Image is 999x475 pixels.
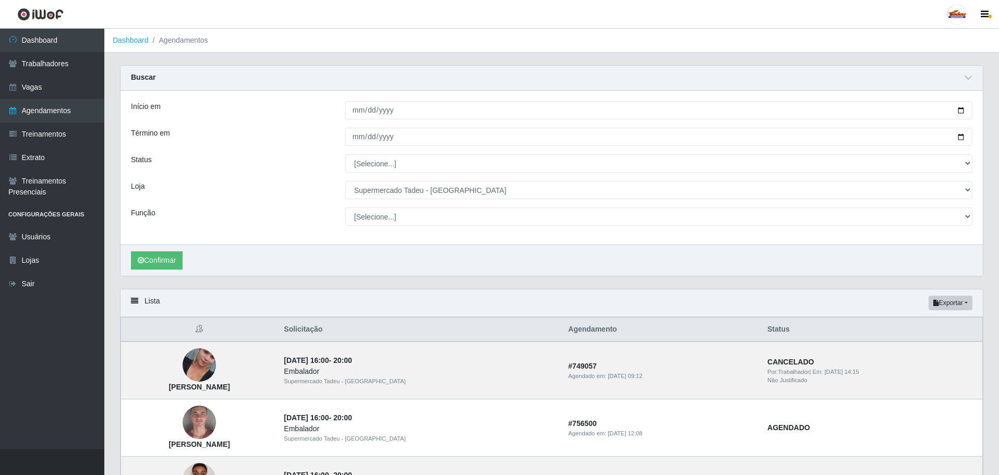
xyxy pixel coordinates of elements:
button: Exportar [929,296,972,310]
label: Status [131,154,152,165]
div: Embalador [284,366,556,377]
div: Lista [121,289,983,317]
div: Agendado em: [568,372,755,381]
strong: AGENDADO [767,423,810,432]
th: Status [761,318,982,342]
li: Agendamentos [149,35,208,46]
time: [DATE] 16:00 [284,356,329,364]
time: [DATE] 16:00 [284,413,329,422]
nav: breadcrumb [104,29,999,53]
time: 20:00 [333,413,352,422]
label: Início em [131,101,161,112]
strong: Buscar [131,73,155,81]
button: Confirmar [131,251,183,270]
strong: [PERSON_NAME] [168,383,230,391]
img: Michel Ferreira Gangorra de Sales [183,388,216,457]
div: | Em: [767,368,976,376]
strong: - [284,356,352,364]
th: Solicitação [278,318,562,342]
div: Embalador [284,423,556,434]
img: CoreUI Logo [17,8,64,21]
strong: [PERSON_NAME] [168,440,230,448]
strong: - [284,413,352,422]
span: Por: Trabalhador [767,369,809,375]
label: Função [131,208,155,218]
time: 20:00 [333,356,352,364]
a: Dashboard [113,36,149,44]
input: 00/00/0000 [345,101,972,119]
strong: # 756500 [568,419,597,428]
img: Jocilene Samara Silva Lima [183,335,216,395]
div: Agendado em: [568,429,755,438]
input: 00/00/0000 [345,128,972,146]
strong: CANCELADO [767,358,814,366]
th: Agendamento [562,318,761,342]
div: Não Justificado [767,376,976,385]
time: [DATE] 09:12 [608,373,642,379]
div: Supermercado Tadeu - [GEOGRAPHIC_DATA] [284,434,556,443]
label: Loja [131,181,145,192]
label: Término em [131,128,170,139]
strong: # 749057 [568,362,597,370]
div: Supermercado Tadeu - [GEOGRAPHIC_DATA] [284,377,556,386]
time: [DATE] 12:08 [608,430,642,436]
time: [DATE] 14:15 [824,369,859,375]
